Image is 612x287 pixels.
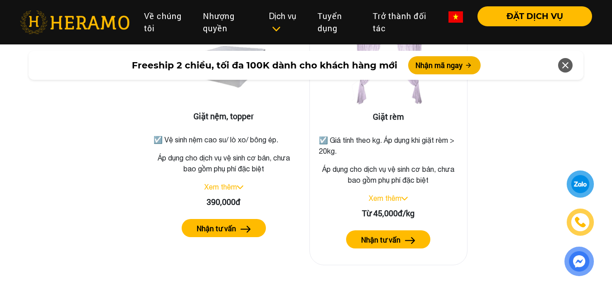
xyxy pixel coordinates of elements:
[408,56,481,74] button: Nhận mã ngay
[317,230,460,248] a: Nhận tư vấn arrow
[361,234,400,245] label: Nhận tư vấn
[319,135,458,156] p: ☑️ Giá tính theo kg. Áp dụng khi giặt rèm > 20kg.
[369,194,401,202] a: Xem thêm
[182,219,266,237] button: Nhận tư vấn
[197,223,236,234] label: Nhận tư vấn
[317,164,460,185] p: Áp dụng cho dịch vụ vệ sinh cơ bản, chưa bao gồm phụ phí đặc biệt
[448,11,463,23] img: vn-flag.png
[20,10,130,34] img: heramo-logo.png
[137,6,196,38] a: Về chúng tôi
[152,112,296,122] h3: Giặt nệm, topper
[401,197,408,200] img: arrow_down.svg
[269,10,303,34] div: Dịch vụ
[241,226,251,233] img: arrow
[317,207,460,219] div: Từ 45,000đ/kg
[196,6,262,38] a: Nhượng quyền
[271,24,281,34] img: subToggleIcon
[470,12,592,20] a: ĐẶT DỊCH VỤ
[477,6,592,26] button: ĐẶT DỊCH VỤ
[237,185,243,189] img: arrow_down.svg
[366,6,441,38] a: Trở thành đối tác
[152,219,296,237] a: Nhận tư vấn arrow
[154,134,294,145] p: ☑️ Vệ sinh nệm cao su/ lò xo/ bông ép.
[152,196,296,208] div: 390,000đ
[317,112,460,122] h3: Giặt rèm
[346,230,430,248] button: Nhận tư vấn
[132,58,397,72] span: Freeship 2 chiều, tối đa 100K dành cho khách hàng mới
[310,6,366,38] a: Tuyển dụng
[405,237,415,244] img: arrow
[568,210,593,234] a: phone-icon
[574,216,587,229] img: phone-icon
[152,152,296,174] p: Áp dụng cho dịch vụ vệ sinh cơ bản, chưa bao gồm phụ phí đặc biệt
[204,183,237,191] a: Xem thêm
